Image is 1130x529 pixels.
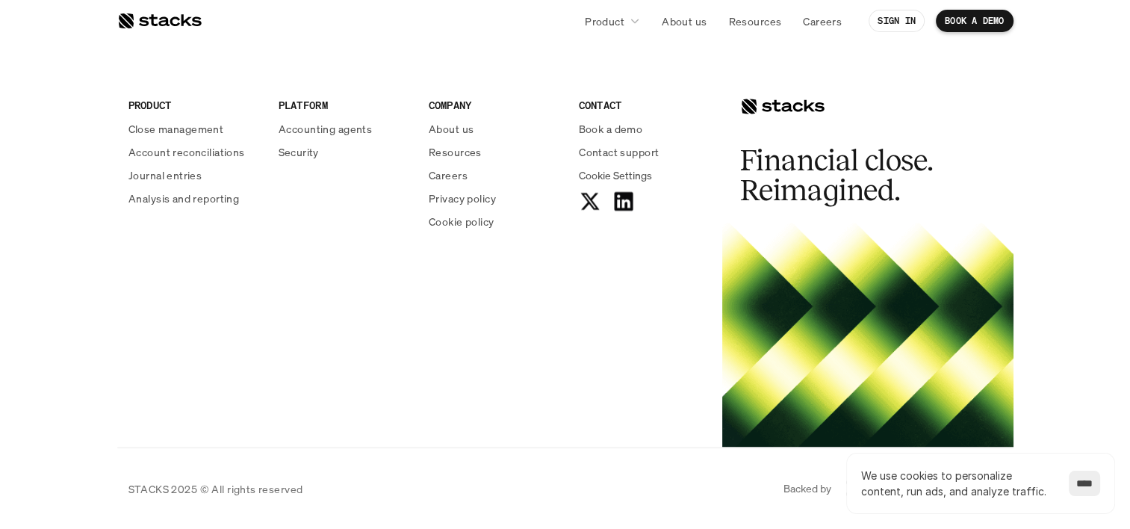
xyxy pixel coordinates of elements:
p: Careers [429,167,468,182]
p: About us [662,13,707,29]
a: Contact support [579,143,711,159]
a: Resources [429,143,561,159]
p: STACKS 2025 © All rights reserved [128,480,303,496]
a: Account reconciliations [128,143,261,159]
p: PRODUCT [128,97,261,113]
a: About us [653,7,715,34]
p: CONTACT [579,97,711,113]
a: Analysis and reporting [128,190,261,205]
p: BOOK A DEMO [945,16,1005,26]
p: Backed by [783,482,831,495]
a: SIGN IN [869,10,925,32]
p: Accounting agents [279,120,372,136]
h2: Financial close. Reimagined. [740,145,964,205]
p: Privacy policy [429,190,496,205]
p: Journal entries [128,167,202,182]
p: Account reconciliations [128,143,245,159]
a: Cookie policy [429,213,561,229]
p: Security [279,143,319,159]
p: COMPANY [429,97,561,113]
p: Product [585,13,624,29]
p: Cookie policy [429,213,494,229]
a: About us [429,120,561,136]
p: We use cookies to personalize content, run ads, and analyze traffic. [861,468,1054,499]
p: Analysis and reporting [128,190,239,205]
p: Close management [128,120,224,136]
a: Careers [794,7,851,34]
p: Resources [429,143,482,159]
p: Contact support [579,143,659,159]
p: PLATFORM [279,97,411,113]
p: Book a demo [579,120,643,136]
a: Careers [429,167,561,182]
a: Resources [719,7,790,34]
button: Cookie Trigger [579,167,652,182]
a: Privacy policy [429,190,561,205]
p: Resources [728,13,781,29]
a: BOOK A DEMO [936,10,1013,32]
a: Accounting agents [279,120,411,136]
p: About us [429,120,474,136]
a: Security [279,143,411,159]
p: Careers [803,13,842,29]
p: SIGN IN [878,16,916,26]
a: Close management [128,120,261,136]
a: Book a demo [579,120,711,136]
a: Journal entries [128,167,261,182]
span: Cookie Settings [579,167,652,182]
